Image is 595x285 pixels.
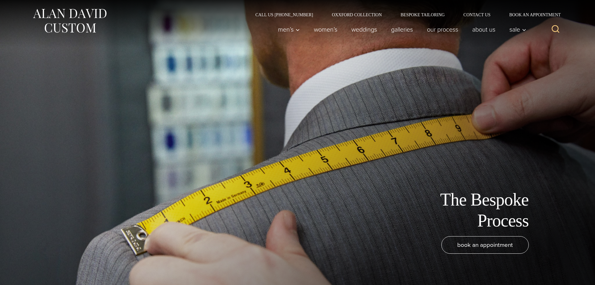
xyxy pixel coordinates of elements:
span: Men’s [278,26,300,33]
a: book an appointment [441,236,529,254]
button: View Search Form [548,22,563,37]
nav: Secondary Navigation [246,13,563,17]
a: Book an Appointment [500,13,563,17]
h1: The Bespoke Process [388,189,529,231]
span: book an appointment [457,240,513,249]
a: Oxxford Collection [322,13,391,17]
a: Bespoke Tailoring [391,13,454,17]
a: Call Us [PHONE_NUMBER] [246,13,323,17]
a: Our Process [420,23,465,36]
img: Alan David Custom [32,7,107,35]
a: Contact Us [454,13,500,17]
nav: Primary Navigation [271,23,529,36]
a: weddings [344,23,384,36]
span: Sale [509,26,526,33]
a: Women’s [307,23,344,36]
a: About Us [465,23,502,36]
a: Galleries [384,23,420,36]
